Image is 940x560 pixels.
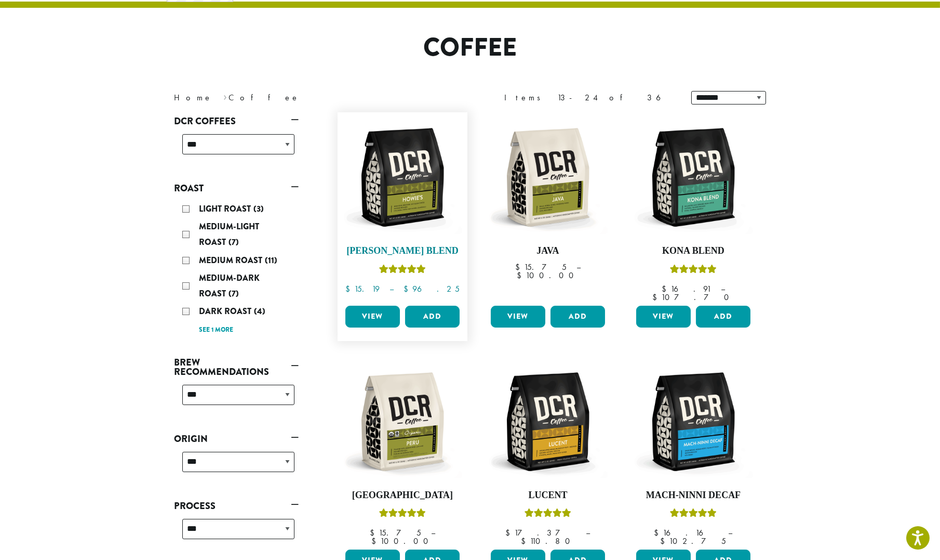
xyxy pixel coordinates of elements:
[174,430,299,448] a: Origin
[199,254,265,266] span: Medium Roast
[660,536,669,546] span: $
[390,283,394,294] span: –
[229,236,239,248] span: (7)
[634,490,753,501] h4: Mach-Ninni Decaf
[488,245,608,257] h4: Java
[488,490,608,501] h4: Lucent
[636,306,691,328] a: View
[343,245,462,257] h4: [PERSON_NAME] Blend
[345,283,354,294] span: $
[586,527,590,538] span: –
[405,306,460,328] button: Add
[550,306,605,328] button: Add
[505,527,514,538] span: $
[254,305,265,317] span: (4)
[576,262,581,272] span: –
[174,112,299,130] a: DCR Coffees
[431,527,435,538] span: –
[370,527,421,538] bdi: 15.75
[670,263,717,279] div: Rated 5.00 out of 5
[404,283,412,294] span: $
[253,203,264,215] span: (3)
[174,497,299,515] a: Process
[521,536,575,546] bdi: 110.80
[491,306,545,328] a: View
[488,362,608,546] a: LucentRated 5.00 out of 5
[652,292,734,303] bdi: 107.70
[662,283,670,294] span: $
[174,92,454,104] nav: Breadcrumb
[634,118,753,302] a: Kona BlendRated 5.00 out of 5
[728,527,732,538] span: –
[174,130,299,167] div: DCR Coffees
[634,245,753,257] h4: Kona Blend
[696,306,750,328] button: Add
[199,272,260,299] span: Medium-Dark Roast
[517,270,526,281] span: $
[504,92,676,104] div: Items 13-24 of 36
[654,527,718,538] bdi: 16.16
[371,536,433,546] bdi: 100.00
[488,118,608,302] a: Java
[174,179,299,197] a: Roast
[488,362,608,481] img: DCR-12oz-Lucent-Stock-scaled.png
[654,527,663,538] span: $
[174,354,299,381] a: Brew Recommendations
[343,118,462,237] img: DCR-12oz-Howies-Stock-scaled.png
[174,92,212,103] a: Home
[634,362,753,481] img: DCR-12oz-Mach-Ninni-Decaf-Stock-scaled.png
[660,536,726,546] bdi: 102.75
[371,536,380,546] span: $
[505,527,576,538] bdi: 17.37
[174,448,299,485] div: Origin
[199,305,254,317] span: Dark Roast
[174,381,299,418] div: Brew Recommendations
[345,306,400,328] a: View
[379,263,426,279] div: Rated 4.67 out of 5
[199,325,233,335] a: See 1 more
[488,118,608,237] img: DCR-12oz-Java-Stock-scaled.png
[223,88,227,104] span: ›
[174,197,299,341] div: Roast
[379,507,426,523] div: Rated 4.83 out of 5
[721,283,725,294] span: –
[515,262,567,272] bdi: 15.75
[343,118,462,302] a: [PERSON_NAME] BlendRated 4.67 out of 5
[199,203,253,215] span: Light Roast
[343,362,462,546] a: [GEOGRAPHIC_DATA]Rated 4.83 out of 5
[517,270,579,281] bdi: 100.00
[404,283,460,294] bdi: 96.25
[370,527,379,538] span: $
[199,220,259,248] span: Medium-Light Roast
[525,507,571,523] div: Rated 5.00 out of 5
[521,536,530,546] span: $
[174,515,299,552] div: Process
[634,362,753,546] a: Mach-Ninni DecafRated 5.00 out of 5
[343,362,462,481] img: DCR-12oz-FTO-Peru-Stock-scaled.png
[662,283,711,294] bdi: 16.91
[634,118,753,237] img: DCR-12oz-Kona-Blend-Stock-scaled.png
[265,254,277,266] span: (11)
[345,283,380,294] bdi: 15.19
[515,262,524,272] span: $
[343,490,462,501] h4: [GEOGRAPHIC_DATA]
[652,292,661,303] span: $
[229,288,239,299] span: (7)
[670,507,717,523] div: Rated 5.00 out of 5
[166,33,774,63] h1: Coffee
